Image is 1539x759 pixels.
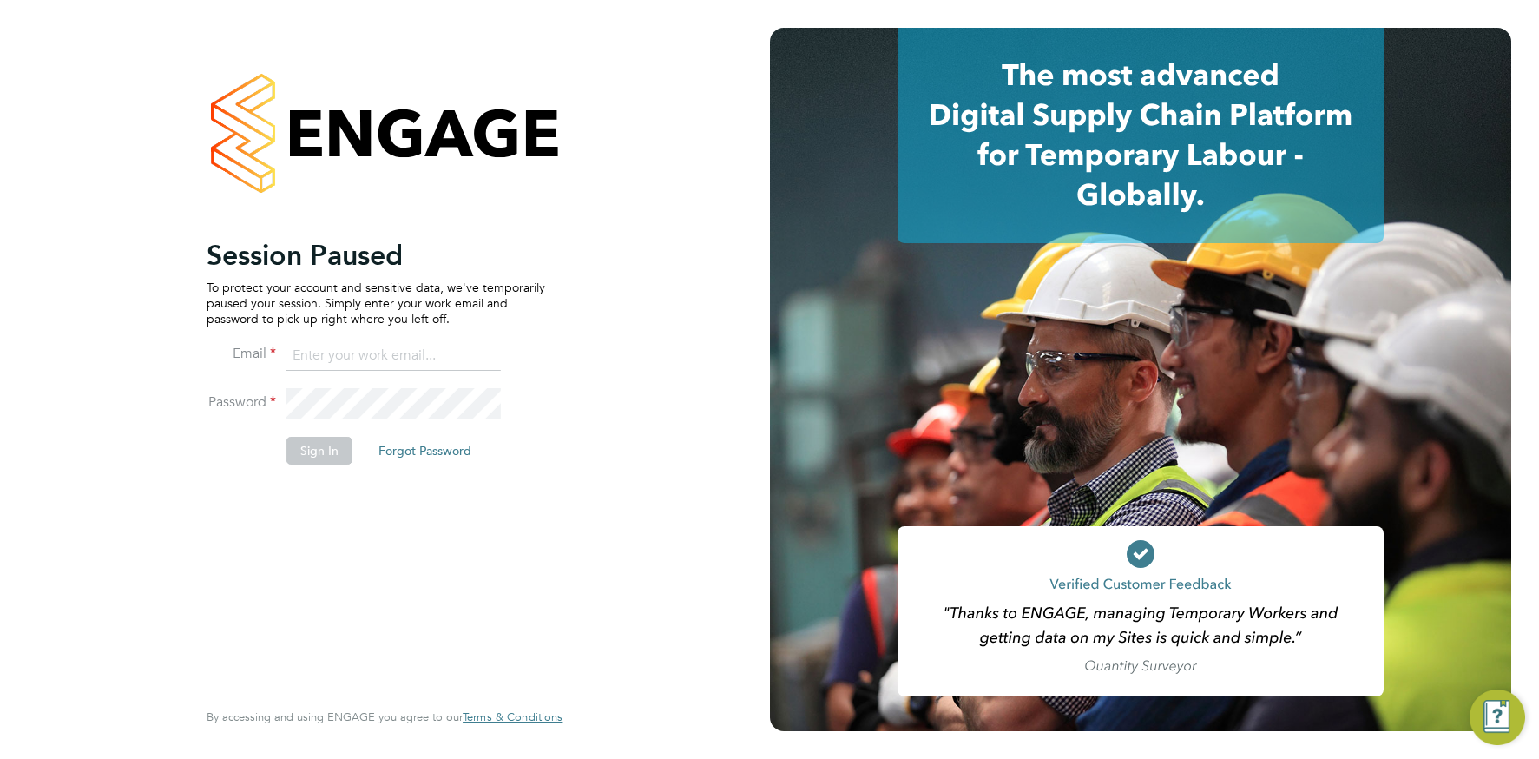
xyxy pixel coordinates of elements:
[463,709,562,724] span: Terms & Conditions
[365,437,485,465] button: Forgot Password
[207,709,562,724] span: By accessing and using ENGAGE you agree to our
[1470,690,1525,745] button: Engage Resource Center
[207,393,276,412] label: Password
[286,340,501,372] input: Enter your work email...
[463,710,562,724] a: Terms & Conditions
[207,345,276,363] label: Email
[207,238,545,273] h2: Session Paused
[286,437,352,465] button: Sign In
[207,280,545,327] p: To protect your account and sensitive data, we've temporarily paused your session. Simply enter y...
